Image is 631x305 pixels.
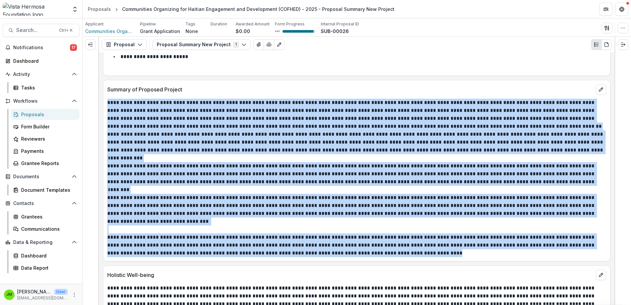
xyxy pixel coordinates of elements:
div: Jerry Martinez [6,292,12,297]
p: [PERSON_NAME] [17,288,51,295]
p: $0.00 [236,28,250,35]
p: Awarded Amount [236,21,270,27]
button: edit [596,270,606,280]
button: Plaintext view [591,39,602,50]
button: Open Workflows [3,96,80,106]
button: PDF view [601,39,612,50]
button: Proposal Summary New Project1 [152,39,251,50]
button: Open entity switcher [70,3,80,16]
div: Communications [21,225,74,232]
p: Internal Proposal ID [321,21,359,27]
span: Activity [13,72,69,77]
div: Data Report [21,264,74,271]
div: Dashboard [21,252,74,259]
p: Tags [185,21,195,27]
div: Communities Organizing for Haitian Engagement and Development (COFHED) - 2025 - Proposal Summary ... [122,6,394,13]
p: Summary of Proposed Project [107,85,593,93]
span: Data & Reporting [13,240,69,245]
a: Reviewers [11,133,80,144]
a: Proposals [85,4,114,14]
button: Get Help [615,3,628,16]
a: Form Builder [11,121,80,132]
div: Grantee Reports [21,160,74,167]
div: Ctrl + K [58,27,74,34]
p: SUB-00026 [321,28,349,35]
span: Search... [16,27,55,33]
a: Dashboard [3,55,80,66]
p: Applicant [85,21,104,27]
a: Document Templates [11,185,80,195]
div: Proposals [21,111,74,118]
a: Grantee Reports [11,158,80,169]
button: View Attached Files [253,39,264,50]
button: Open Data & Reporting [3,237,80,248]
span: 17 [70,44,77,51]
span: Contacts [13,201,69,206]
a: Data Report [11,262,80,273]
div: Dashboard [13,57,74,64]
div: Form Builder [21,123,74,130]
p: Form Progress [275,21,305,27]
button: Open Activity [3,69,80,80]
div: Payments [21,148,74,154]
button: edit [596,84,606,95]
p: Pipeline [140,21,156,27]
div: Grantees [21,213,74,220]
nav: breadcrumb [85,4,397,14]
div: Document Templates [21,186,74,193]
a: Payments [11,146,80,156]
a: Proposals [11,109,80,120]
div: Proposals [88,6,111,13]
p: Duration [211,21,227,27]
a: Dashboard [11,250,80,261]
p: Holistic Well-being [107,271,593,279]
button: Open Documents [3,171,80,182]
a: Tasks [11,82,80,93]
button: Edit as form [274,39,284,50]
p: 94 % [275,29,280,34]
span: Workflows [13,98,69,104]
a: Communities Organizing for Haitian Engagement and Development (COFHED) [85,28,135,35]
p: Grant Application [140,28,180,35]
div: Reviewers [21,135,74,142]
span: Documents [13,174,69,180]
span: Notifications [13,45,70,51]
button: Expand left [85,39,96,50]
a: Grantees [11,211,80,222]
img: Vista Hermosa Foundation logo [3,3,68,16]
button: Expand right [618,39,628,50]
p: User [54,289,68,295]
div: Tasks [21,84,74,91]
button: Proposal [102,39,147,50]
a: Communications [11,223,80,234]
button: Search... [3,24,80,37]
p: None [185,28,198,35]
button: Notifications17 [3,42,80,53]
button: Open Contacts [3,198,80,209]
button: Partners [599,3,613,16]
button: More [70,291,78,299]
p: [EMAIL_ADDRESS][DOMAIN_NAME] [17,295,68,301]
